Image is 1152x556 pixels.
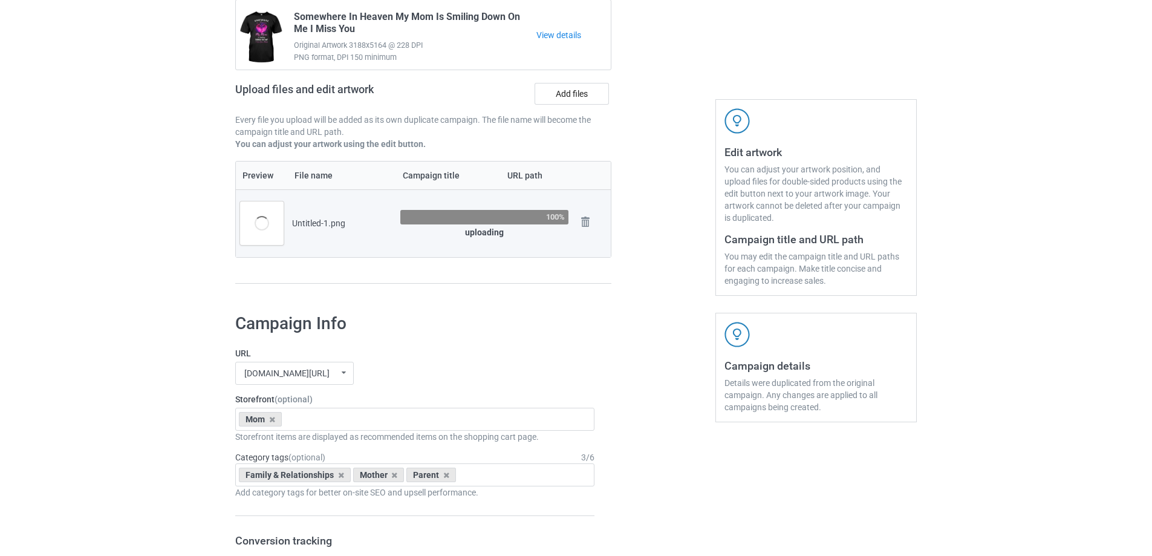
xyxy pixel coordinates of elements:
[724,145,908,159] h3: Edit artwork
[724,322,750,347] img: svg+xml;base64,PD94bWwgdmVyc2lvbj0iMS4wIiBlbmNvZGluZz0iVVRGLTgiPz4KPHN2ZyB3aWR0aD0iNDJweCIgaGVpZ2...
[724,359,908,373] h3: Campaign details
[235,431,594,443] div: Storefront items are displayed as recommended items on the shopping cart page.
[294,39,536,51] span: Original Artwork 3188x5164 @ 228 DPI
[235,451,325,463] label: Category tags
[236,162,288,189] th: Preview
[406,468,456,482] div: Parent
[546,213,565,221] div: 100%
[581,451,594,463] div: 3 / 6
[235,313,594,335] h1: Campaign Info
[235,347,594,359] label: URL
[288,162,396,189] th: File name
[353,468,405,482] div: Mother
[239,468,351,482] div: Family & Relationships
[294,11,536,39] span: Somewhere In Heaven My Mom Is Smiling Down On Me I Miss You
[724,377,908,413] div: Details were duplicated from the original campaign. Any changes are applied to all campaigns bein...
[400,226,568,238] div: uploading
[396,162,501,189] th: Campaign title
[235,83,461,105] h2: Upload files and edit artwork
[239,412,282,427] div: Mom
[235,139,426,149] b: You can adjust your artwork using the edit button.
[235,393,594,405] label: Storefront
[501,162,573,189] th: URL path
[235,114,611,138] p: Every file you upload will be added as its own duplicate campaign. The file name will become the ...
[292,217,392,229] div: Untitled-1.png
[535,83,609,105] label: Add files
[235,534,594,548] h3: Conversion tracking
[235,486,594,499] div: Add category tags for better on-site SEO and upsell performance.
[577,214,594,231] img: svg+xml;base64,PD94bWwgdmVyc2lvbj0iMS4wIiBlbmNvZGluZz0iVVRGLTgiPz4KPHN2ZyB3aWR0aD0iMjhweCIgaGVpZ2...
[294,51,536,64] span: PNG format, DPI 150 minimum
[724,163,908,224] div: You can adjust your artwork position, and upload files for double-sided products using the edit b...
[724,250,908,287] div: You may edit the campaign title and URL paths for each campaign. Make title concise and engaging ...
[288,453,325,462] span: (optional)
[536,29,611,41] a: View details
[275,394,313,404] span: (optional)
[724,108,750,134] img: svg+xml;base64,PD94bWwgdmVyc2lvbj0iMS4wIiBlbmNvZGluZz0iVVRGLTgiPz4KPHN2ZyB3aWR0aD0iNDJweCIgaGVpZ2...
[724,232,908,246] h3: Campaign title and URL path
[244,369,330,378] div: [DOMAIN_NAME][URL]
